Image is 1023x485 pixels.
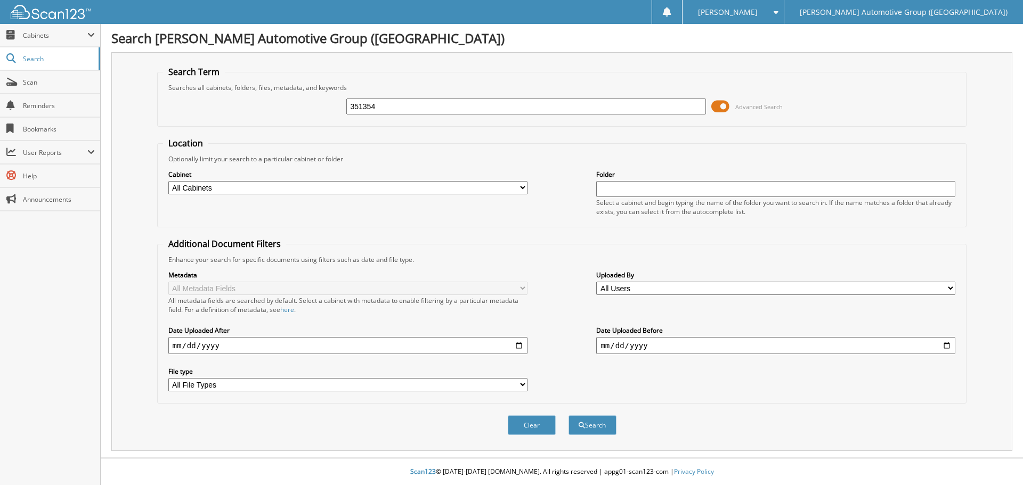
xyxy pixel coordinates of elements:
[11,5,91,19] img: scan123-logo-white.svg
[163,255,961,264] div: Enhance your search for specific documents using filters such as date and file type.
[168,337,527,354] input: start
[800,9,1008,15] span: [PERSON_NAME] Automotive Group ([GEOGRAPHIC_DATA])
[23,101,95,110] span: Reminders
[410,467,436,476] span: Scan123
[735,103,783,111] span: Advanced Search
[23,31,87,40] span: Cabinets
[168,270,527,280] label: Metadata
[101,459,1023,485] div: © [DATE]-[DATE] [DOMAIN_NAME]. All rights reserved | appg01-scan123-com |
[23,125,95,134] span: Bookmarks
[23,78,95,87] span: Scan
[168,367,527,376] label: File type
[508,415,556,435] button: Clear
[596,337,955,354] input: end
[596,270,955,280] label: Uploaded By
[596,326,955,335] label: Date Uploaded Before
[569,415,616,435] button: Search
[23,171,95,180] span: Help
[163,238,286,250] legend: Additional Document Filters
[596,198,955,216] div: Select a cabinet and begin typing the name of the folder you want to search in. If the name match...
[23,195,95,204] span: Announcements
[163,137,208,149] legend: Location
[163,66,225,78] legend: Search Term
[970,434,1023,485] iframe: Chat Widget
[596,170,955,179] label: Folder
[674,467,714,476] a: Privacy Policy
[163,154,961,163] div: Optionally limit your search to a particular cabinet or folder
[698,9,758,15] span: [PERSON_NAME]
[168,326,527,335] label: Date Uploaded After
[163,83,961,92] div: Searches all cabinets, folders, files, metadata, and keywords
[168,296,527,314] div: All metadata fields are searched by default. Select a cabinet with metadata to enable filtering b...
[280,305,294,314] a: here
[168,170,527,179] label: Cabinet
[23,148,87,157] span: User Reports
[23,54,93,63] span: Search
[111,29,1012,47] h1: Search [PERSON_NAME] Automotive Group ([GEOGRAPHIC_DATA])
